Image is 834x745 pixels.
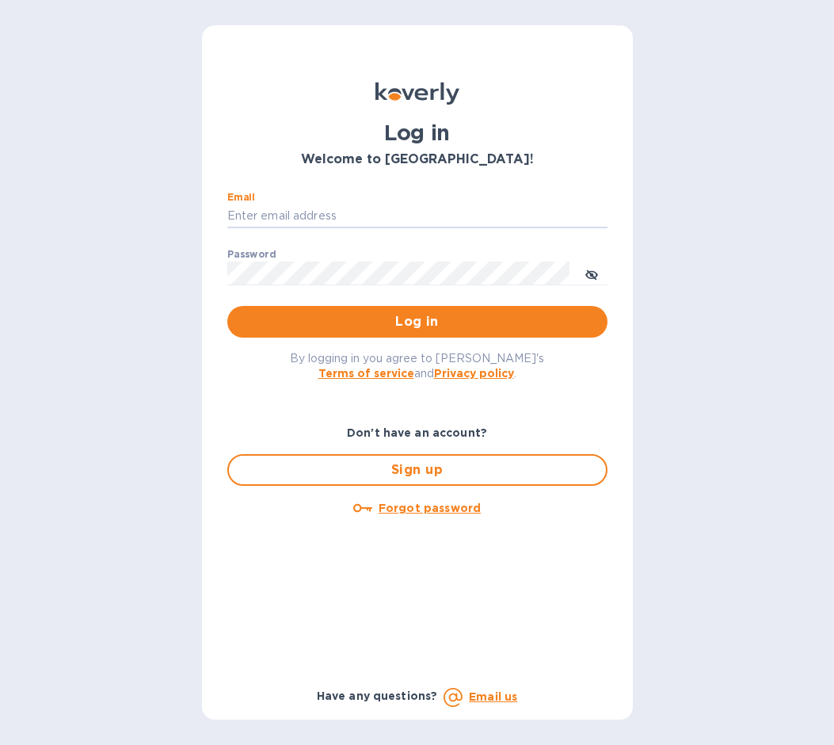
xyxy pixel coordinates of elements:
[318,367,414,380] a: Terms of service
[379,502,481,514] u: Forgot password
[434,367,514,380] a: Privacy policy
[375,82,459,105] img: Koverly
[227,193,255,203] label: Email
[227,120,607,146] h1: Log in
[227,250,276,260] label: Password
[242,460,593,479] span: Sign up
[290,352,544,380] span: By logging in you agree to [PERSON_NAME]'s and .
[227,306,607,338] button: Log in
[227,204,607,228] input: Enter email address
[227,454,607,486] button: Sign up
[227,152,607,167] h3: Welcome to [GEOGRAPHIC_DATA]!
[317,690,438,702] b: Have any questions?
[240,312,595,331] span: Log in
[469,690,517,703] a: Email us
[576,258,607,289] button: toggle password visibility
[347,426,487,439] b: Don't have an account?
